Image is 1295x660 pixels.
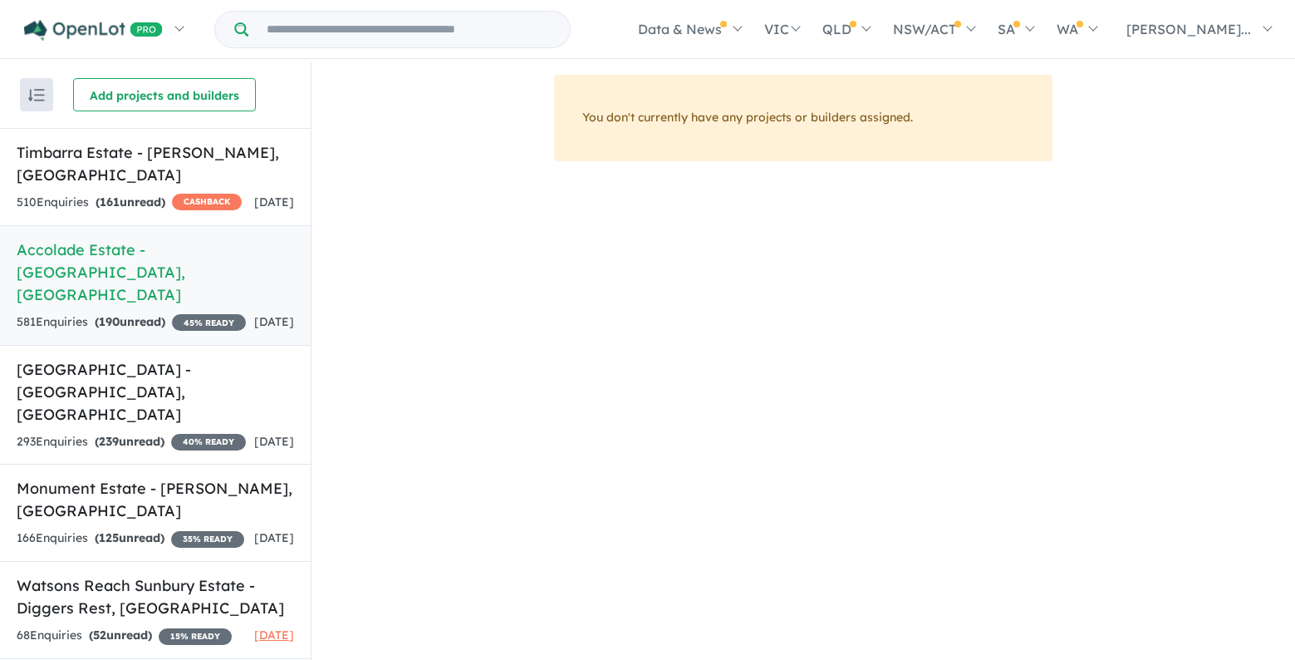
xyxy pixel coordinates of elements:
[99,530,119,545] span: 125
[17,529,244,549] div: 166 Enquir ies
[99,434,119,449] span: 239
[254,195,294,209] span: [DATE]
[17,574,294,619] h5: Watsons Reach Sunbury Estate - Diggers Rest , [GEOGRAPHIC_DATA]
[254,314,294,329] span: [DATE]
[1126,21,1251,37] span: [PERSON_NAME]...
[17,239,294,306] h5: Accolade Estate - [GEOGRAPHIC_DATA] , [GEOGRAPHIC_DATA]
[17,313,246,332] div: 581 Enquir ies
[17,141,294,186] h5: Timbarra Estate - [PERSON_NAME] , [GEOGRAPHIC_DATA]
[17,358,294,426] h5: [GEOGRAPHIC_DATA] - [GEOGRAPHIC_DATA] , [GEOGRAPHIC_DATA]
[24,20,163,41] img: Openlot PRO Logo White
[171,434,246,451] span: 40 % READY
[554,75,1052,161] div: You don't currently have any projects or builders assigned.
[95,434,164,449] strong: ( unread)
[100,195,120,209] span: 161
[17,432,246,452] div: 293 Enquir ies
[159,628,232,645] span: 15 % READY
[254,530,294,545] span: [DATE]
[28,89,45,101] img: sort.svg
[172,314,246,331] span: 45 % READY
[99,314,120,329] span: 190
[93,628,106,643] span: 52
[95,530,164,545] strong: ( unread)
[96,195,165,209] strong: ( unread)
[17,477,294,522] h5: Monument Estate - [PERSON_NAME] , [GEOGRAPHIC_DATA]
[252,12,567,47] input: Try estate name, suburb, builder or developer
[17,626,232,646] div: 68 Enquir ies
[254,434,294,449] span: [DATE]
[95,314,165,329] strong: ( unread)
[73,78,256,111] button: Add projects and builders
[254,628,294,643] span: [DATE]
[172,194,242,210] span: CASHBACK
[171,531,244,548] span: 35 % READY
[89,628,152,643] strong: ( unread)
[17,193,242,213] div: 510 Enquir ies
